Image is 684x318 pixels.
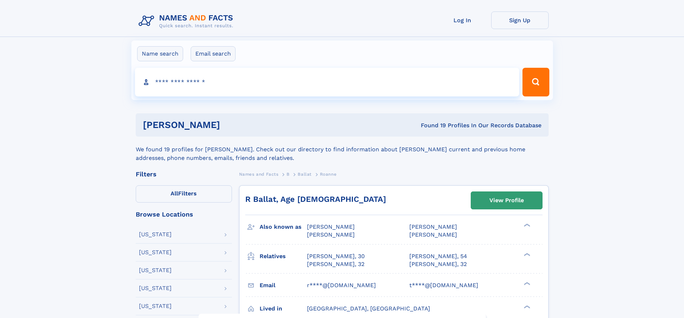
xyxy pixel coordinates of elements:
[139,267,172,273] div: [US_STATE]
[409,231,457,238] span: [PERSON_NAME]
[137,46,183,61] label: Name search
[260,279,307,291] h3: Email
[298,172,312,177] span: Ballat
[434,11,491,29] a: Log In
[139,285,172,291] div: [US_STATE]
[491,11,549,29] a: Sign Up
[139,250,172,255] div: [US_STATE]
[143,120,321,129] h1: [PERSON_NAME]
[136,185,232,203] label: Filters
[320,172,337,177] span: Roanne
[522,223,531,228] div: ❯
[136,211,232,218] div: Browse Locations
[239,170,279,179] a: Names and Facts
[307,260,364,268] a: [PERSON_NAME], 32
[260,221,307,233] h3: Also known as
[136,137,549,162] div: We found 19 profiles for [PERSON_NAME]. Check out our directory to find information about [PERSON...
[245,195,386,204] a: R Ballat, Age [DEMOGRAPHIC_DATA]
[260,250,307,262] h3: Relatives
[522,252,531,257] div: ❯
[489,192,524,209] div: View Profile
[136,11,239,31] img: Logo Names and Facts
[307,231,355,238] span: [PERSON_NAME]
[307,223,355,230] span: [PERSON_NAME]
[139,303,172,309] div: [US_STATE]
[287,172,290,177] span: B
[409,223,457,230] span: [PERSON_NAME]
[522,304,531,309] div: ❯
[522,281,531,286] div: ❯
[307,252,365,260] a: [PERSON_NAME], 30
[135,68,520,96] input: search input
[136,171,232,177] div: Filters
[320,122,541,129] div: Found 19 Profiles In Our Records Database
[139,232,172,237] div: [US_STATE]
[171,190,178,197] span: All
[522,68,549,96] button: Search Button
[409,252,467,260] a: [PERSON_NAME], 54
[298,170,312,179] a: Ballat
[191,46,236,61] label: Email search
[307,305,430,312] span: [GEOGRAPHIC_DATA], [GEOGRAPHIC_DATA]
[409,260,467,268] a: [PERSON_NAME], 32
[260,303,307,315] h3: Lived in
[287,170,290,179] a: B
[471,192,542,209] a: View Profile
